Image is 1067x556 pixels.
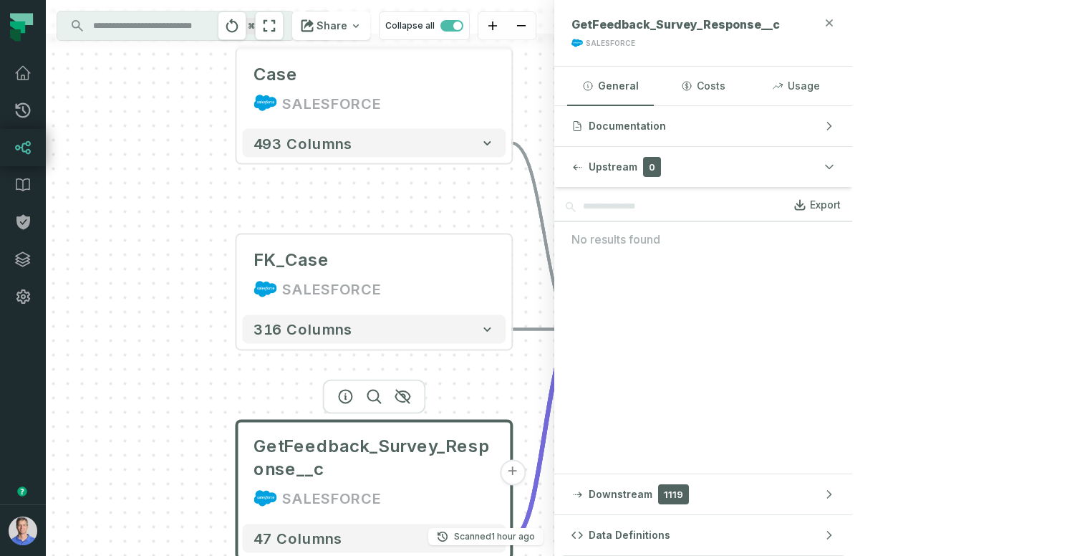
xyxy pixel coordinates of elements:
[478,12,507,40] button: zoom in
[571,17,780,32] span: GetFeedback_Survey_Response__c
[589,119,666,133] span: Documentation
[292,11,370,40] button: Share
[554,515,852,555] button: Data Definitions
[643,157,661,177] span: 0
[658,484,689,504] span: 1119
[454,529,535,544] p: Scanned
[282,486,381,509] div: SALESFORCE
[511,329,577,538] g: Edge from 6cc18be3661bb688f6a52953e71d9e64 to 76300a65bd9ba699fccf035ca6c4117f
[660,67,746,105] button: Costs
[554,147,852,187] button: Upstream0
[571,231,835,248] span: No results found
[282,277,381,300] div: SALESFORCE
[9,517,37,545] img: avatar of Barak Forgoun
[254,249,329,272] div: FK_Case
[254,435,494,481] span: GetFeedback_Survey_Response__c
[567,67,654,105] button: General
[16,485,29,498] div: Tooltip anchor
[254,135,352,152] span: 493 columns
[554,106,852,146] button: Documentation
[589,160,637,174] span: Upstream
[511,143,577,329] g: Edge from 3b90f8cb7cbf6e50f3c22ae9aed49d2a to 76300a65bd9ba699fccf035ca6c4117f
[282,92,381,115] div: SALESFORCE
[554,474,852,514] button: Downstream1119
[379,11,470,40] button: Collapse all
[254,63,298,86] div: Case
[589,487,652,502] span: Downstream
[586,38,635,49] div: SALESFORCE
[254,320,352,337] span: 316 columns
[500,459,526,485] button: +
[753,67,839,105] button: Usage
[254,529,342,547] span: 47 columns
[589,528,670,542] span: Data Definitions
[507,12,536,40] button: zoom out
[428,528,544,545] button: Scanned[DATE] 2:13:12 PM
[491,531,535,542] relative-time: Sep 18, 2025, 2:13 PM GMT+3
